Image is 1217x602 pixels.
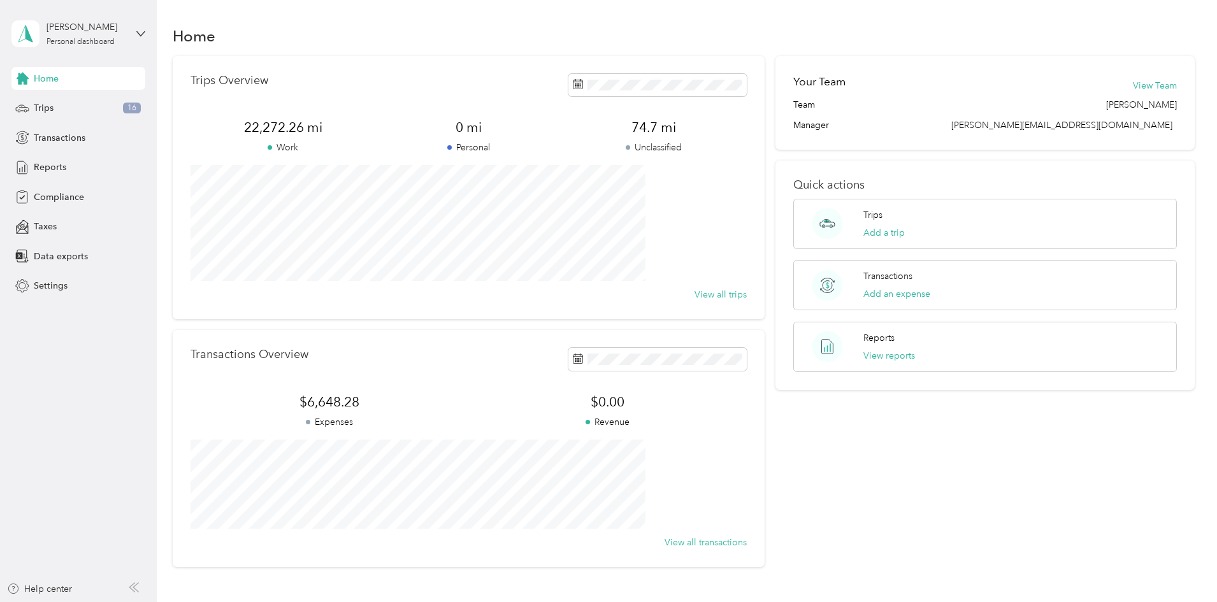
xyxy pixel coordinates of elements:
[1133,79,1177,92] button: View Team
[1106,98,1177,111] span: [PERSON_NAME]
[34,220,57,233] span: Taxes
[7,582,72,596] button: Help center
[1146,531,1217,602] iframe: Everlance-gr Chat Button Frame
[123,103,141,114] span: 16
[863,269,912,283] p: Transactions
[34,190,84,204] span: Compliance
[793,118,829,132] span: Manager
[191,118,376,136] span: 22,272.26 mi
[376,141,561,154] p: Personal
[468,393,746,411] span: $0.00
[191,393,468,411] span: $6,648.28
[863,349,915,362] button: View reports
[47,20,126,34] div: [PERSON_NAME]
[191,74,268,87] p: Trips Overview
[34,161,66,174] span: Reports
[793,98,815,111] span: Team
[191,141,376,154] p: Work
[863,331,895,345] p: Reports
[34,250,88,263] span: Data exports
[863,208,882,222] p: Trips
[951,120,1172,131] span: [PERSON_NAME][EMAIL_ADDRESS][DOMAIN_NAME]
[376,118,561,136] span: 0 mi
[47,38,115,46] div: Personal dashboard
[863,287,930,301] button: Add an expense
[863,226,905,240] button: Add a trip
[34,72,59,85] span: Home
[793,74,846,90] h2: Your Team
[695,288,747,301] button: View all trips
[191,415,468,429] p: Expenses
[34,279,68,292] span: Settings
[191,348,308,361] p: Transactions Overview
[468,415,746,429] p: Revenue
[34,101,54,115] span: Trips
[561,118,747,136] span: 74.7 mi
[793,178,1177,192] p: Quick actions
[665,536,747,549] button: View all transactions
[34,131,85,145] span: Transactions
[173,29,215,43] h1: Home
[561,141,747,154] p: Unclassified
